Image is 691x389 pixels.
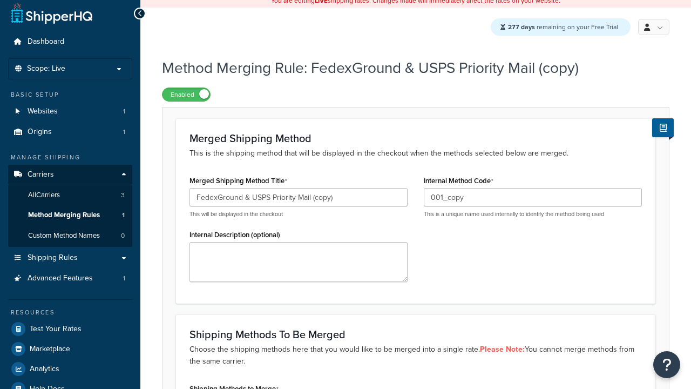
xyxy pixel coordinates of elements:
[8,122,132,142] a: Origins1
[8,226,132,246] a: Custom Method Names0
[8,185,132,205] a: AllCarriers3
[189,328,642,340] h3: Shipping Methods To Be Merged
[8,359,132,379] a: Analytics
[30,345,70,354] span: Marketplace
[121,191,125,200] span: 3
[162,57,656,78] h1: Method Merging Rule: FedexGround & USPS Priority Mail (copy)
[28,274,93,283] span: Advanced Features
[8,90,132,99] div: Basic Setup
[480,344,525,355] strong: Please Note:
[8,248,132,268] a: Shipping Rules
[8,226,132,246] li: Custom Method Names
[424,210,642,218] p: This is a unique name used internally to identify the method being used
[121,231,125,240] span: 0
[189,147,642,159] p: This is the shipping method that will be displayed in the checkout when the methods selected belo...
[189,132,642,144] h3: Merged Shipping Method
[8,153,132,162] div: Manage Shipping
[8,339,132,359] a: Marketplace
[122,211,125,220] span: 1
[8,32,132,52] a: Dashboard
[28,107,58,116] span: Websites
[189,231,280,239] label: Internal Description (optional)
[508,22,618,32] span: remaining on your Free Trial
[28,170,54,179] span: Carriers
[30,365,59,374] span: Analytics
[8,102,132,122] li: Websites
[28,253,78,263] span: Shipping Rules
[189,344,642,367] p: Choose the shipping methods here that you would like to be merged into a single rate. You cannot ...
[28,37,64,46] span: Dashboard
[424,177,493,185] label: Internal Method Code
[8,319,132,339] a: Test Your Rates
[27,64,65,73] span: Scope: Live
[8,308,132,317] div: Resources
[28,231,100,240] span: Custom Method Names
[8,269,132,289] li: Advanced Features
[8,165,132,185] a: Carriers
[28,211,100,220] span: Method Merging Rules
[28,191,60,200] span: All Carriers
[8,205,132,225] a: Method Merging Rules1
[28,128,52,137] span: Origins
[189,210,408,218] p: This will be displayed in the checkout
[8,269,132,289] a: Advanced Features1
[123,107,125,116] span: 1
[162,88,210,101] label: Enabled
[30,325,82,334] span: Test Your Rates
[8,102,132,122] a: Websites1
[8,205,132,225] li: Method Merging Rules
[8,165,132,247] li: Carriers
[189,177,287,185] label: Merged Shipping Method Title
[652,118,674,137] button: Show Help Docs
[8,122,132,142] li: Origins
[123,128,125,137] span: 1
[653,351,680,378] button: Open Resource Center
[508,22,535,32] strong: 277 days
[123,274,125,283] span: 1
